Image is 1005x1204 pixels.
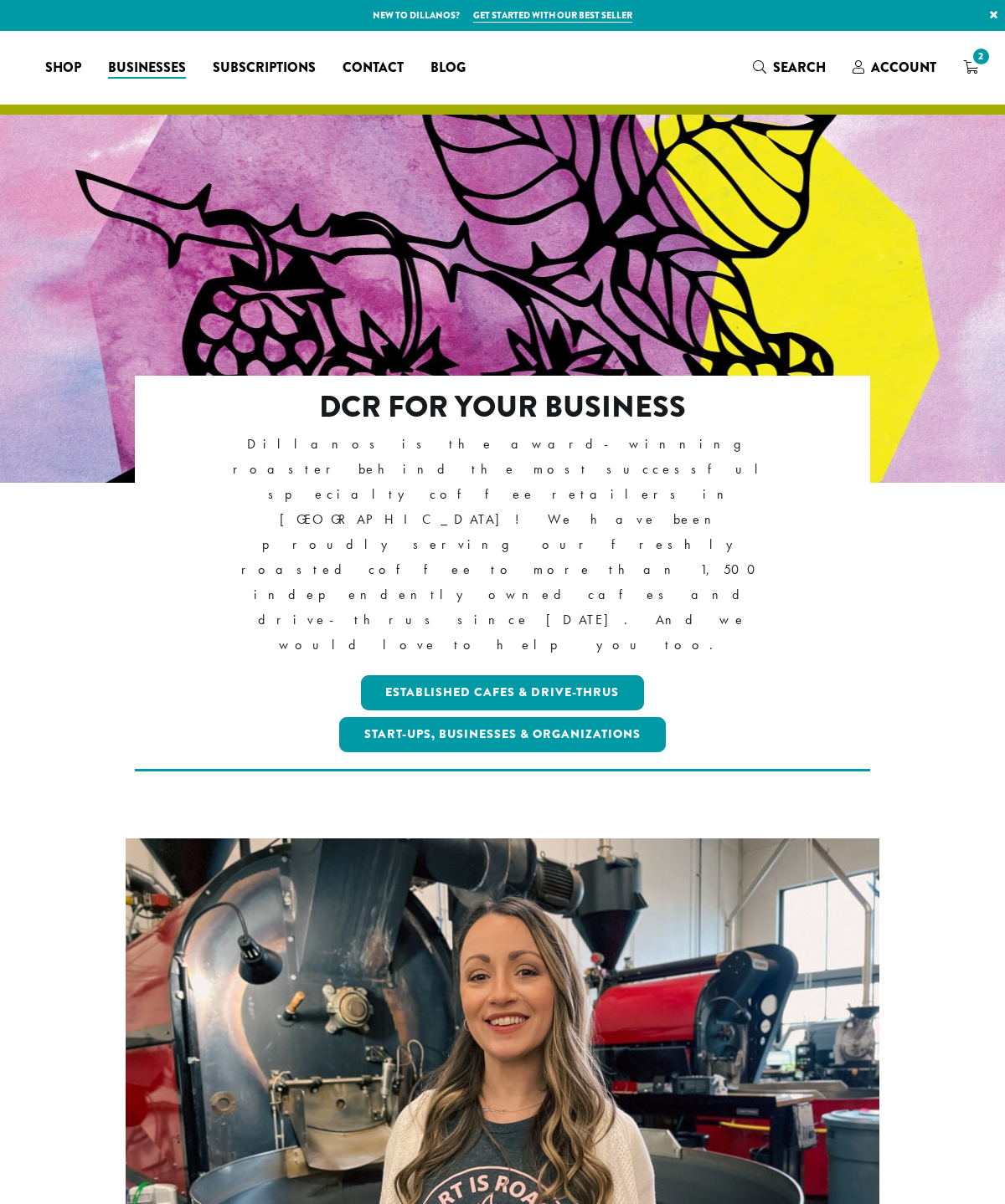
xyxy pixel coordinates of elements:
span: Subscriptions [213,58,316,79]
span: Shop [45,58,81,79]
span: Search [773,58,826,77]
a: Established Cafes & Drive-Thrus [361,675,645,710]
a: Search [740,54,839,81]
p: Dillanos is the award-winning roaster behind the most successful specialty coffee retailers in [G... [208,432,798,658]
span: Blog [430,58,466,79]
a: Start-ups, Businesses & Organizations [339,717,666,752]
a: Shop [32,54,95,81]
a: Get started with our best seller [473,8,632,23]
span: Businesses [108,58,186,79]
span: 2 [970,45,992,68]
span: Contact [343,58,404,79]
h2: DCR FOR YOUR BUSINESS [208,389,798,425]
span: Account [871,58,936,77]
